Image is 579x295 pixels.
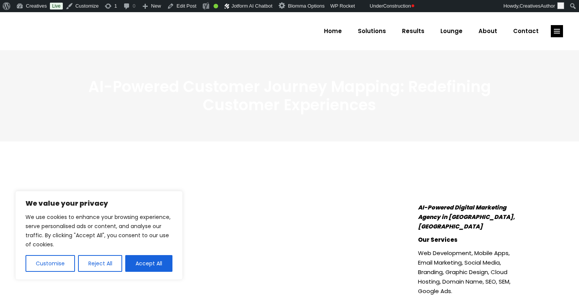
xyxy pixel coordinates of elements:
[26,199,172,208] p: We value your privacy
[418,236,458,244] strong: Our Services
[360,3,368,9] img: Creatives | AI-Powered Customer Journey Mapping: Redefining Customer Experiences
[513,21,539,41] span: Contact
[479,21,497,41] span: About
[471,21,505,41] a: About
[316,21,350,41] a: Home
[418,203,515,230] em: AI-Powered Digital Marketing Agency in [GEOGRAPHIC_DATA], [GEOGRAPHIC_DATA]
[125,255,172,272] button: Accept All
[50,3,63,10] a: Live
[15,191,183,280] div: We value your privacy
[557,2,564,9] img: Creatives | AI-Powered Customer Journey Mapping: Redefining Customer Experiences
[505,21,547,41] a: Contact
[214,4,218,8] div: Good
[358,21,386,41] span: Solutions
[418,168,518,199] img: Creatives | AI-Powered Customer Journey Mapping: Redefining Customer Experiences
[350,21,394,41] a: Solutions
[440,21,463,41] span: Lounge
[26,255,75,272] button: Customise
[394,21,432,41] a: Results
[26,213,172,249] p: We use cookies to enhance your browsing experience, serve personalised ads or content, and analys...
[551,25,563,37] a: link
[520,3,555,9] span: CreativesAuthor
[16,19,93,43] img: Creatives
[78,255,123,272] button: Reject All
[324,21,342,41] span: Home
[402,21,424,41] span: Results
[61,78,518,114] h3: AI-Powered Customer Journey Mapping: Redefining Customer Experiences
[432,21,471,41] a: Lounge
